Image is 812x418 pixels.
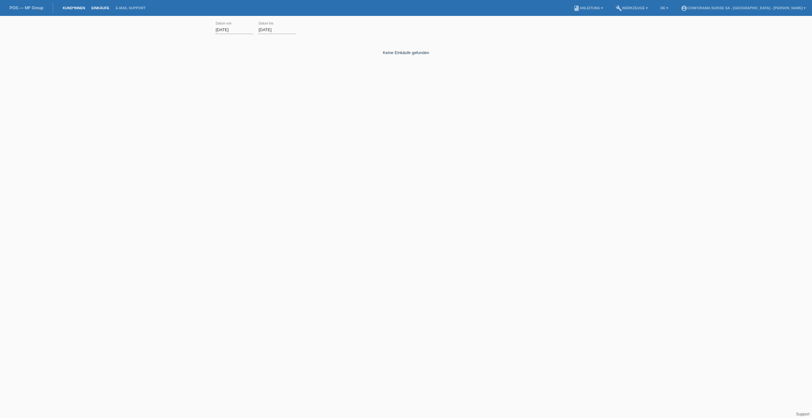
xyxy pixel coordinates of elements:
div: Keine Einkäufe gefunden [215,41,597,55]
i: account_circle [681,5,687,11]
a: account_circleConforama Suisse SA - [GEOGRAPHIC_DATA] - [PERSON_NAME] ▾ [678,6,809,10]
i: book [573,5,580,11]
a: Kund*innen [59,6,88,10]
a: bookAnleitung ▾ [570,6,606,10]
a: Einkäufe [88,6,112,10]
a: POS — MF Group [10,5,43,10]
a: DE ▾ [657,6,671,10]
i: build [616,5,622,11]
a: E-Mail Support [113,6,149,10]
a: buildWerkzeuge ▾ [612,6,651,10]
a: Support [796,412,809,416]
